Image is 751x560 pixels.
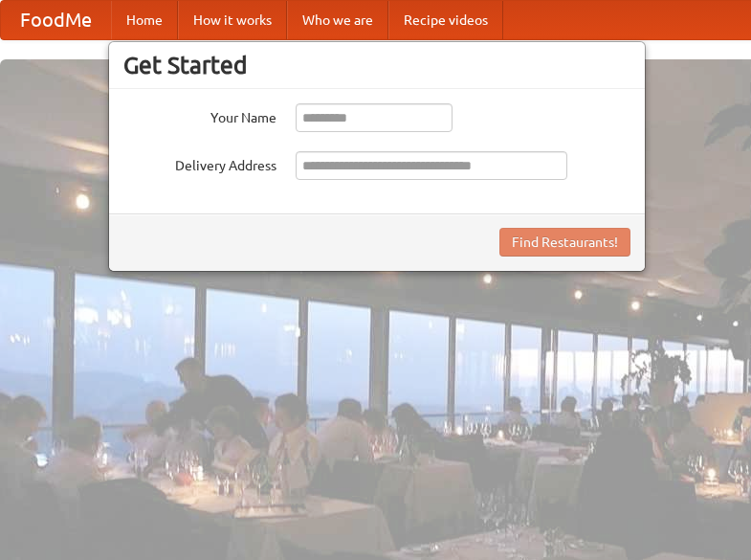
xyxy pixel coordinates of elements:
[178,1,287,39] a: How it works
[123,151,276,175] label: Delivery Address
[287,1,388,39] a: Who we are
[499,228,630,257] button: Find Restaurants!
[388,1,503,39] a: Recipe videos
[123,103,276,127] label: Your Name
[111,1,178,39] a: Home
[1,1,111,39] a: FoodMe
[123,51,630,79] h3: Get Started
